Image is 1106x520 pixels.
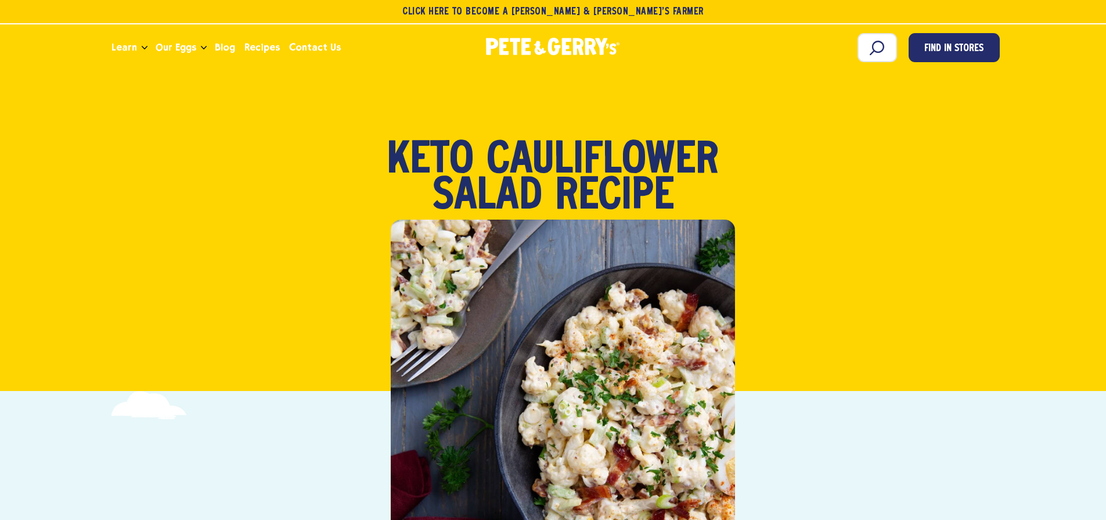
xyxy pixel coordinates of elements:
span: Blog [215,40,235,55]
button: Open the dropdown menu for Our Eggs [201,46,207,50]
span: Find in Stores [924,41,983,57]
span: Recipes [244,40,280,55]
span: Keto [387,143,474,179]
span: Salad [433,179,542,215]
span: Our Eggs [156,40,196,55]
a: Blog [210,32,240,63]
button: Open the dropdown menu for Learn [142,46,147,50]
span: Learn [111,40,137,55]
a: Learn [107,32,142,63]
a: Find in Stores [909,33,1000,62]
span: Recipe [555,179,674,215]
a: Recipes [240,32,284,63]
input: Search [858,33,897,62]
a: Our Eggs [151,32,201,63]
a: Contact Us [284,32,345,63]
span: Contact Us [289,40,341,55]
span: Cauliflower [487,143,719,179]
